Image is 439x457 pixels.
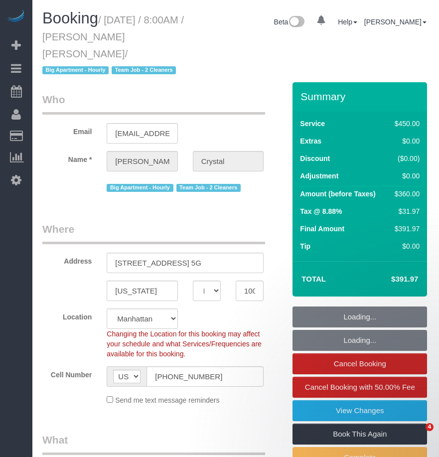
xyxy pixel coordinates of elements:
[293,424,427,445] a: Book This Again
[300,171,338,181] label: Adjustment
[391,206,420,216] div: $31.97
[35,308,99,322] label: Location
[107,151,177,171] input: First Name
[42,433,265,455] legend: What
[274,18,305,26] a: Beta
[364,18,427,26] a: [PERSON_NAME]
[42,66,109,74] span: Big Apartment - Hourly
[391,153,420,163] div: ($0.00)
[176,184,241,192] span: Team Job - 2 Cleaners
[193,151,264,171] input: Last Name
[112,66,176,74] span: Team Job - 2 Cleaners
[293,353,427,374] a: Cancel Booking
[236,281,264,301] input: Zip Code
[35,151,99,164] label: Name *
[405,423,429,447] iframe: Intercom live chat
[35,253,99,266] label: Address
[300,224,344,234] label: Final Amount
[300,119,325,129] label: Service
[42,9,98,27] span: Booking
[42,222,265,244] legend: Where
[107,184,173,192] span: Big Apartment - Hourly
[301,275,326,283] strong: Total
[391,224,420,234] div: $391.97
[391,119,420,129] div: $450.00
[391,189,420,199] div: $360.00
[391,136,420,146] div: $0.00
[300,206,342,216] label: Tax @ 8.88%
[35,366,99,380] label: Cell Number
[107,330,262,358] span: Changing the Location for this booking may affect your schedule and what Services/Frequencies are...
[361,275,418,284] h4: $391.97
[300,136,321,146] label: Extras
[300,91,422,102] h3: Summary
[42,92,265,115] legend: Who
[300,189,375,199] label: Amount (before Taxes)
[115,396,219,404] span: Send me text message reminders
[300,153,330,163] label: Discount
[391,241,420,251] div: $0.00
[35,123,99,137] label: Email
[107,123,177,144] input: Email
[6,10,26,24] img: Automaid Logo
[42,14,184,76] small: / [DATE] / 8:00AM / [PERSON_NAME] [PERSON_NAME]
[338,18,357,26] a: Help
[391,171,420,181] div: $0.00
[300,241,310,251] label: Tip
[107,281,177,301] input: City
[426,423,434,431] span: 4
[288,16,304,29] img: New interface
[146,366,264,387] input: Cell Number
